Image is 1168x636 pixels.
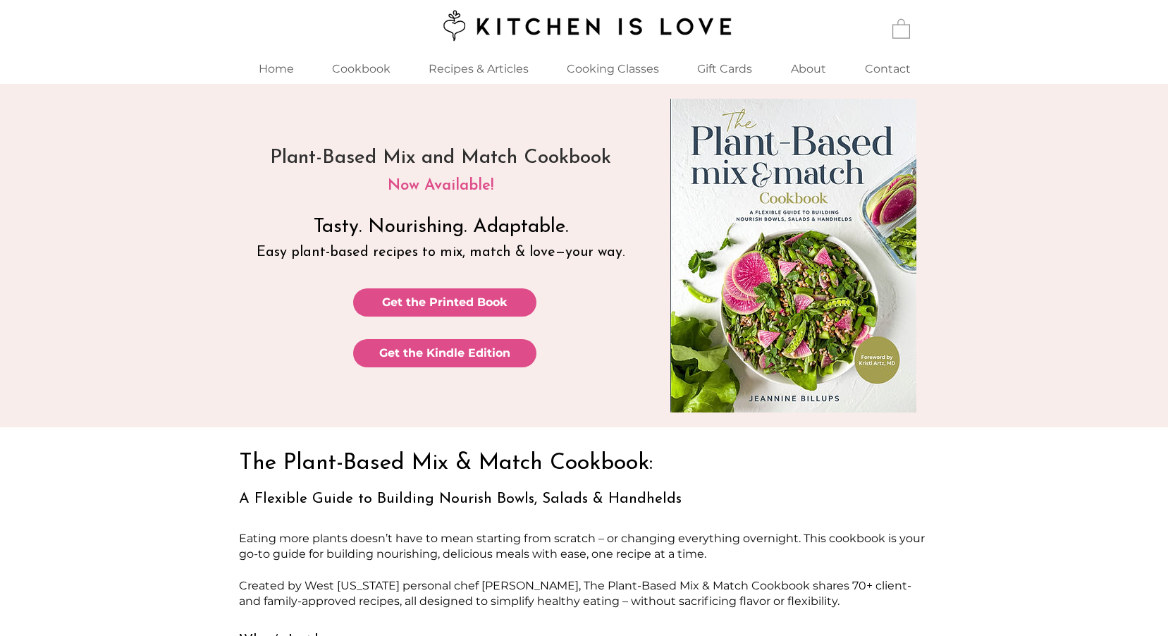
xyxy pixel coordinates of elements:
span: Eating more plants doesn’t have to mean starting from scratch – or changing everything overnight.... [239,532,925,561]
a: Get the Kindle Edition [353,339,536,367]
img: Kitchen is Love logo [434,8,734,43]
span: A Flexible Guide to Building Nourish Bowls, Salads & Handhelds [239,491,682,506]
a: Gift Cards [678,54,772,84]
a: Cookbook [314,54,410,84]
div: Cooking Classes [548,54,678,84]
span: Easy plant-based recipes to mix, match & love—your way. [257,245,625,259]
span: Now Available! [388,178,493,194]
a: Home [239,54,314,84]
a: About [772,54,846,84]
span: Plant-Based Mix and Match Cookbook [270,148,611,168]
span: Created by West [US_STATE] personal chef [PERSON_NAME], The Plant-Based Mix & Match Cookbook shar... [239,579,911,608]
p: Gift Cards [690,54,759,84]
a: Contact [846,54,930,84]
a: Get the Printed Book [353,288,536,317]
span: Tasty. Nourishing. Adaptable.​ [314,217,568,237]
span: The Plant-Based Mix & Match Cookbook: [239,452,653,475]
p: Cooking Classes [560,54,666,84]
img: plant-based-mix-match-cookbook-cover-web.jpg [670,99,916,412]
p: About [784,54,833,84]
p: Cookbook [325,54,398,84]
span: Get the Printed Book [382,295,508,310]
a: Recipes & Articles [410,54,548,84]
nav: Site [239,54,930,84]
p: Recipes & Articles [422,54,536,84]
p: Contact [858,54,918,84]
p: Home [252,54,301,84]
span: Get the Kindle Edition [379,345,510,361]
